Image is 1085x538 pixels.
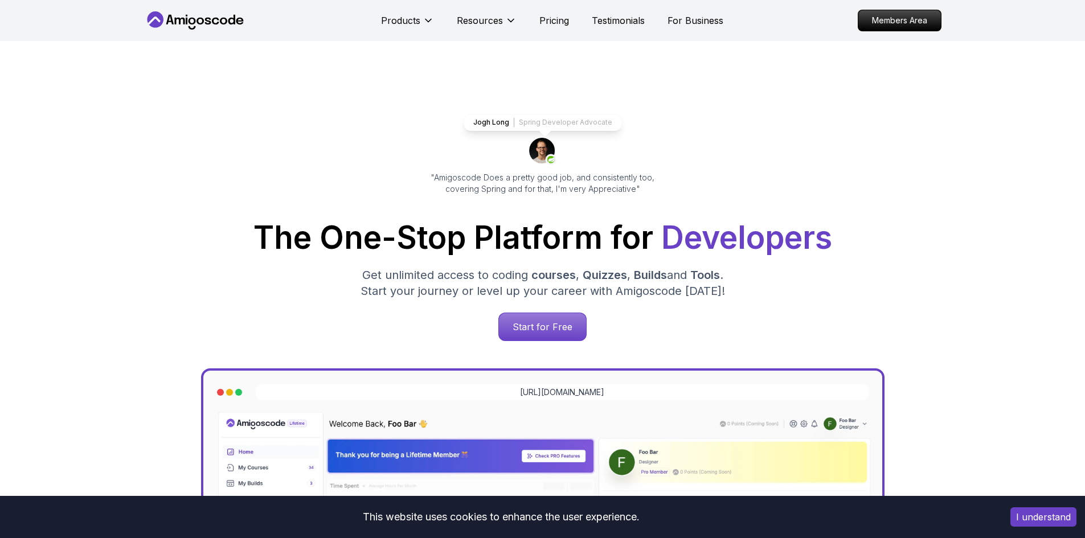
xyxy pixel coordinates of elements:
[858,10,941,31] p: Members Area
[539,14,569,27] a: Pricing
[531,268,576,282] span: courses
[457,14,517,36] button: Resources
[661,219,832,256] span: Developers
[457,14,503,27] p: Resources
[592,14,645,27] a: Testimonials
[473,118,509,127] p: Jogh Long
[529,138,556,165] img: josh long
[858,10,941,31] a: Members Area
[381,14,420,27] p: Products
[520,387,604,398] a: [URL][DOMAIN_NAME]
[381,14,434,36] button: Products
[634,268,667,282] span: Builds
[415,172,670,195] p: "Amigoscode Does a pretty good job, and consistently too, covering Spring and for that, I'm very ...
[498,313,587,341] a: Start for Free
[351,267,734,299] p: Get unlimited access to coding , , and . Start your journey or level up your career with Amigosco...
[1010,507,1076,527] button: Accept cookies
[583,268,627,282] span: Quizzes
[153,222,932,253] h1: The One-Stop Platform for
[519,118,612,127] p: Spring Developer Advocate
[690,268,720,282] span: Tools
[9,504,993,529] div: This website uses cookies to enhance the user experience.
[668,14,723,27] a: For Business
[499,313,586,340] p: Start for Free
